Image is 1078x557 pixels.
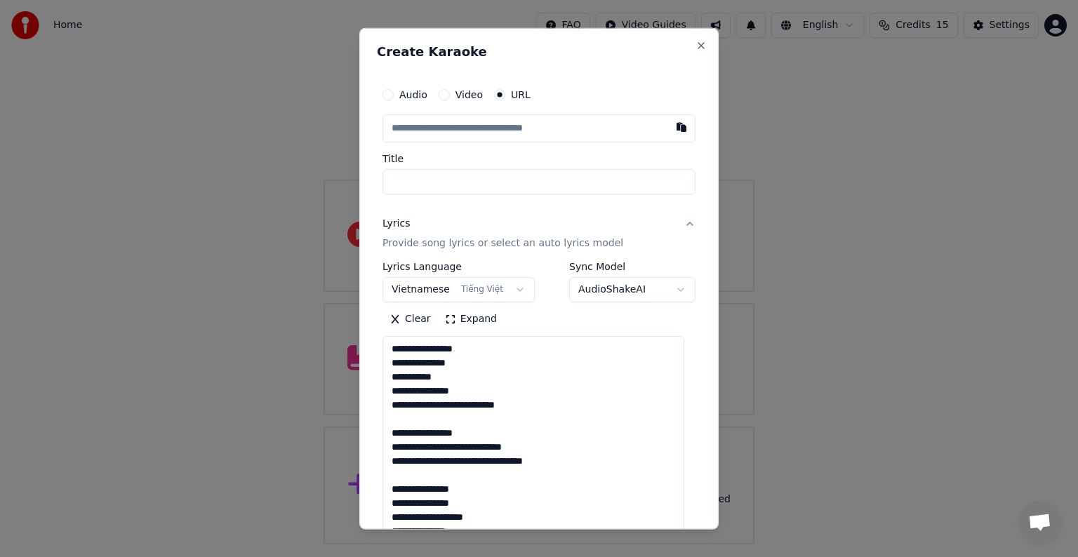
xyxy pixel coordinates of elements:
[382,236,623,250] p: Provide song lyrics or select an auto lyrics model
[382,154,696,163] label: Title
[511,90,531,100] label: URL
[399,90,427,100] label: Audio
[382,217,410,231] div: Lyrics
[377,46,701,58] h2: Create Karaoke
[382,206,696,262] button: LyricsProvide song lyrics or select an auto lyrics model
[455,90,483,100] label: Video
[569,262,696,271] label: Sync Model
[382,308,438,330] button: Clear
[382,262,535,271] label: Lyrics Language
[438,308,504,330] button: Expand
